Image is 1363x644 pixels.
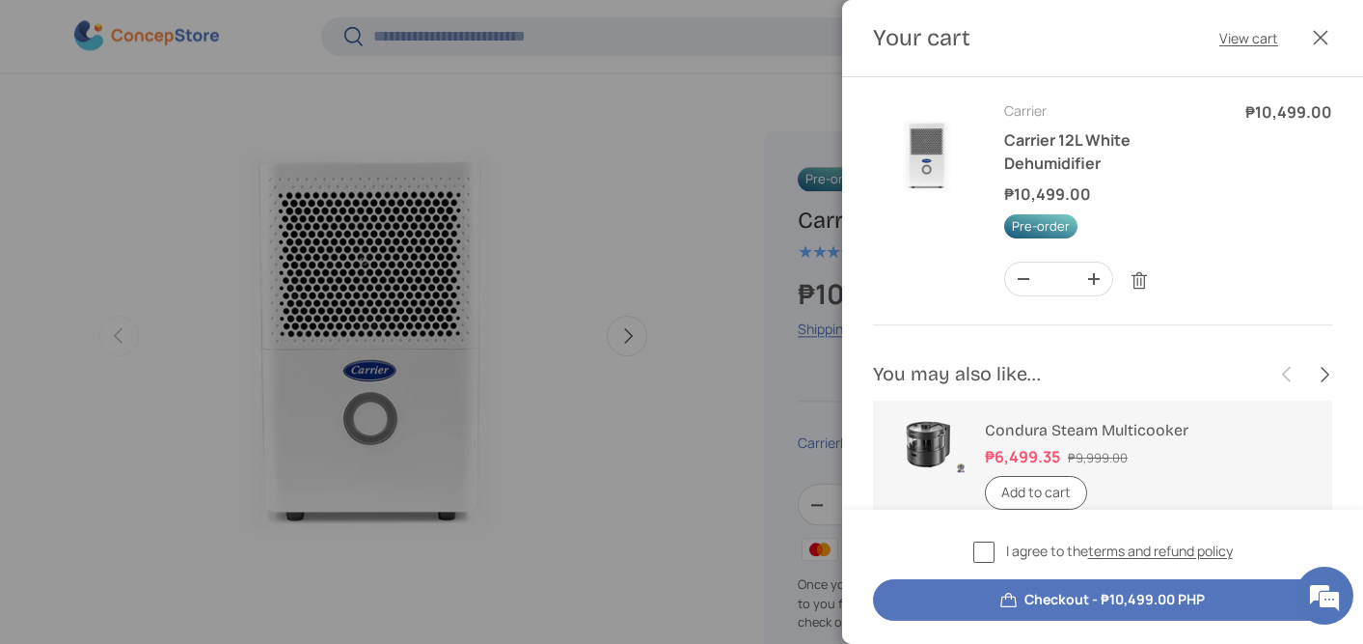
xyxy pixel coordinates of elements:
[1042,263,1076,295] input: Quantity
[873,100,981,209] img: carrier-dehumidifier-12-liter-full-view-concepstore
[10,434,368,502] textarea: Type your message and hit 'Enter'
[112,197,266,392] span: We're online!
[1004,100,1222,121] div: Carrier
[316,10,363,56] div: Minimize live chat window
[1004,214,1077,238] span: Pre-order
[1121,263,1158,299] a: Remove
[1004,129,1131,174] a: Carrier 12L White Dehumidifier
[985,421,1188,439] a: Condura Steam Multicooker
[100,108,324,133] div: Chat with us now
[1004,183,1096,205] strong: ₱10,499.00
[1006,541,1233,561] span: I agree to the
[1219,28,1278,48] a: View cart
[985,476,1087,510] button: Add to cart
[1245,101,1332,123] strong: ₱10,499.00
[873,23,970,53] h2: Your cart
[873,579,1332,621] button: Checkout - ₱10,499.00 PHP
[873,361,1268,388] h2: You may also like...
[1088,542,1233,560] a: terms and refund policy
